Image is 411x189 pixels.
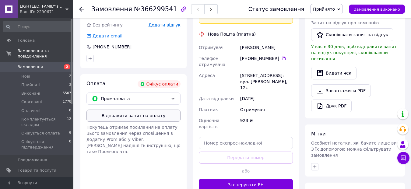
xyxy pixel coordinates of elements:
[69,82,71,88] span: 2
[199,118,220,129] span: Оціночна вартість
[311,100,352,112] a: Друк PDF
[149,23,181,27] span: Додати відгук
[311,131,326,137] span: Мітки
[313,7,335,12] span: Прийнято
[199,137,293,149] input: Номер експрес-накладної
[239,93,294,104] div: [DATE]
[64,64,70,69] span: 2
[206,31,257,37] div: Нова Пошта (платна)
[397,152,409,164] button: Чат з покупцем
[311,67,357,79] button: Видати чек
[91,5,132,13] span: Замовлення
[21,117,67,128] span: Комплектується складом
[311,44,397,61] span: У вас є 30 днів, щоб відправити запит на відгук покупцеві, скопіювавши посилання.
[86,81,105,86] span: Оплата
[21,99,42,105] span: Скасовані
[311,141,398,158] span: Особисті нотатки, які бачите лише ви. З їх допомогою можна фільтрувати замовлення
[21,82,40,88] span: Прийняті
[311,84,371,97] a: Завантажити PDF
[92,44,132,50] div: [PHONE_NUMBER]
[248,6,304,12] div: Статус замовлення
[199,56,225,67] span: Телефон отримувача
[199,45,223,50] span: Отримувач
[18,157,47,163] span: Повідомлення
[18,168,56,173] span: Товари та послуги
[240,55,293,61] div: [PHONE_NUMBER]
[18,64,43,70] span: Замовлення
[69,131,71,136] span: 5
[21,74,30,79] span: Нові
[93,23,123,27] span: Без рейтингу
[86,33,123,39] div: Додати email
[134,5,177,13] span: №366299541
[20,4,65,9] span: LIGHTLED, FAMILY’s LIGHT&GRILL
[20,9,73,15] div: Ваш ID: 2290671
[69,108,71,114] span: 0
[69,139,71,150] span: 0
[79,6,84,12] div: Повернутися назад
[86,125,181,154] span: Покупець отримає посилання на оплату цього замовлення через сповіщення в додатку Prom або у Viber...
[239,70,294,93] div: [STREET_ADDRESS]: вул. [PERSON_NAME], 12є
[138,80,181,88] div: Очікує оплати
[239,42,294,53] div: [PERSON_NAME]
[63,91,71,96] span: 5507
[69,74,71,79] span: 2
[86,110,181,122] button: Відправити запит на оплату
[239,115,294,132] div: 923 ₴
[63,99,71,105] span: 1778
[311,28,393,41] button: Скопіювати запит на відгук
[311,20,379,25] span: Запит на відгук про компанію
[21,139,69,150] span: Очікується підтвердження
[92,33,123,39] div: Додати email
[21,108,40,114] span: Оплачені
[199,73,215,78] span: Адреса
[18,48,73,59] span: Замовлення та повідомлення
[199,96,234,101] span: Дата відправки
[3,21,72,32] input: Пошук
[239,104,294,115] div: Отримувач
[18,38,35,43] span: Головна
[21,91,40,96] span: Виконані
[67,117,71,128] span: 12
[241,168,251,174] span: або
[101,95,168,102] span: Пром-оплата
[354,7,400,12] span: Замовлення виконано
[199,107,218,112] span: Платник
[349,5,405,14] button: Замовлення виконано
[21,131,60,136] span: Очікується оплата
